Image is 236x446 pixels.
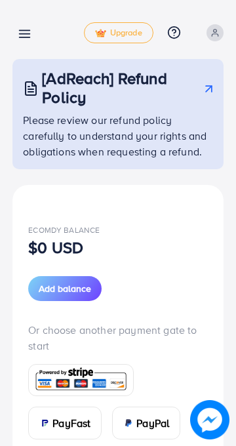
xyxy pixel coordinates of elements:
[123,418,134,428] img: card
[28,276,102,301] button: Add balance
[23,112,216,159] p: Please review our refund policy carefully to understand your rights and obligations when requesti...
[28,322,208,354] p: Or choose another payment gate to start
[39,418,50,428] img: card
[52,415,90,431] span: PayFast
[28,407,102,439] a: cardPayFast
[39,282,91,295] span: Add balance
[84,22,153,43] a: tickUpgrade
[42,69,198,107] h3: [AdReach] Refund Policy
[190,400,229,439] img: image
[28,364,134,396] a: card
[95,28,142,38] span: Upgrade
[112,407,180,439] a: cardPayPal
[28,239,83,255] p: $0 USD
[95,29,106,38] img: tick
[28,224,100,235] span: Ecomdy Balance
[136,415,169,431] span: PayPal
[33,366,129,394] img: card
